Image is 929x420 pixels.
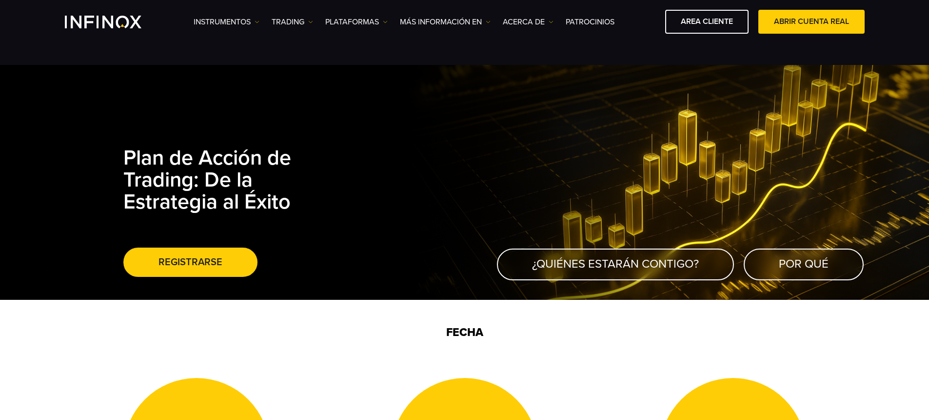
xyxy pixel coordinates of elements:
a: Más información en [400,16,491,28]
a: PLATAFORMAS [325,16,388,28]
a: ACERCA DE [503,16,553,28]
span: Plan de Acción de Trading: De la Estrategia al Éxito [123,146,291,214]
p: FECHA [123,324,806,341]
a: TRADING [272,16,313,28]
a: ¿Quiénes estarán contigo? [497,249,734,280]
a: Registrarse [123,248,257,277]
a: ABRIR CUENTA REAL [758,10,865,34]
a: AREA CLIENTE [665,10,749,34]
a: Patrocinios [566,16,614,28]
a: POR QUÉ [744,249,864,280]
a: INFINOX Logo [65,16,164,28]
a: Instrumentos [194,16,259,28]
